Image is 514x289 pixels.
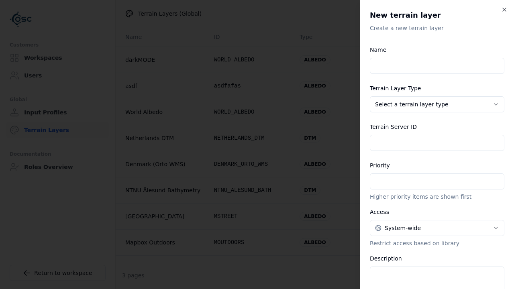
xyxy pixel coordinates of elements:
[370,85,421,92] label: Terrain Layer Type
[370,209,389,215] label: Access
[370,124,417,130] label: Terrain Server ID
[370,193,504,201] p: Higher priority items are shown first
[370,255,402,262] label: Description
[370,10,504,21] h2: New terrain layer
[370,162,390,169] label: Priority
[370,24,504,32] p: Create a new terrain layer
[370,239,504,247] p: Restrict access based on library
[370,47,386,53] label: Name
